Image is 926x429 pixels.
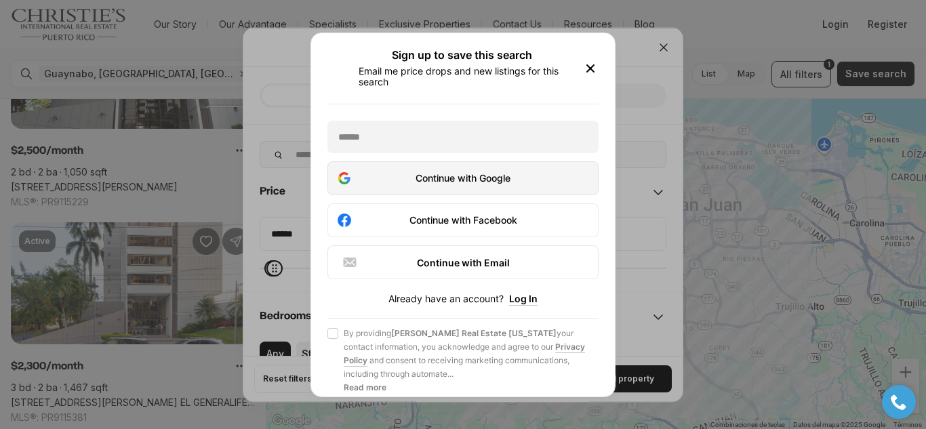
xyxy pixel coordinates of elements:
button: Log In [509,292,538,304]
span: Already have an account? [388,293,504,304]
a: Privacy Policy [344,341,585,365]
div: Continue with Facebook [336,211,590,228]
h2: Sign up to save this search [392,49,532,60]
div: Continue with Email [342,253,584,270]
button: Continue with Email [327,245,599,279]
b: Read more [344,382,386,392]
div: Continue with Google [336,169,590,186]
b: [PERSON_NAME] Real Estate [US_STATE] [391,327,557,338]
button: Continue with Facebook [327,203,599,237]
button: Continue with Google [327,161,599,195]
span: By providing your contact information, you acknowledge and agree to our and consent to receiving ... [344,326,599,380]
p: Email me price drops and new listings for this search [359,65,566,87]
